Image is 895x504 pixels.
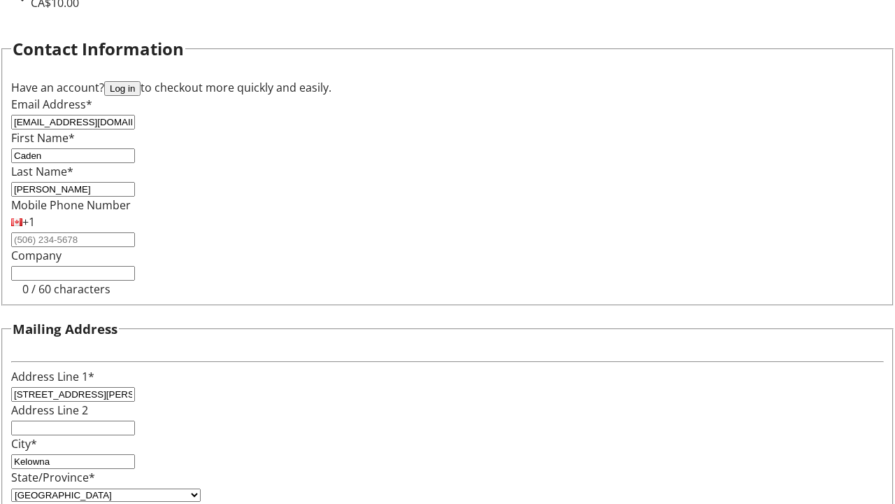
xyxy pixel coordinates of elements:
label: First Name* [11,130,75,146]
input: (506) 234-5678 [11,232,135,247]
div: Have an account? to checkout more quickly and easily. [11,79,884,96]
label: Address Line 2 [11,402,88,418]
label: State/Province* [11,470,95,485]
label: Address Line 1* [11,369,94,384]
label: Mobile Phone Number [11,197,131,213]
label: City* [11,436,37,451]
input: City [11,454,135,469]
label: Email Address* [11,97,92,112]
tr-character-limit: 0 / 60 characters [22,281,110,297]
label: Company [11,248,62,263]
h3: Mailing Address [13,319,117,339]
input: Address [11,387,135,402]
button: Log in [104,81,141,96]
h2: Contact Information [13,36,184,62]
label: Last Name* [11,164,73,179]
